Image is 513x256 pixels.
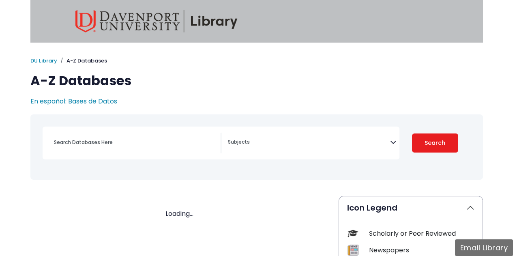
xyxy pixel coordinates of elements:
[348,228,358,239] img: Icon Scholarly or Peer Reviewed
[30,209,329,219] div: Loading...
[57,57,107,65] li: A-Z Databases
[339,196,483,219] button: Icon Legend
[30,57,483,65] nav: breadcrumb
[75,10,238,32] img: Davenport University Library
[30,114,483,180] nav: Search filters
[30,57,57,65] a: DU Library
[348,245,358,256] img: Icon Newspapers
[30,97,117,106] a: En español: Bases de Datos
[369,245,474,255] div: Newspapers
[228,140,390,146] textarea: Search
[412,133,458,153] button: Submit for Search Results
[369,229,474,239] div: Scholarly or Peer Reviewed
[49,136,221,148] input: Search database by title or keyword
[30,73,483,88] h1: A-Z Databases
